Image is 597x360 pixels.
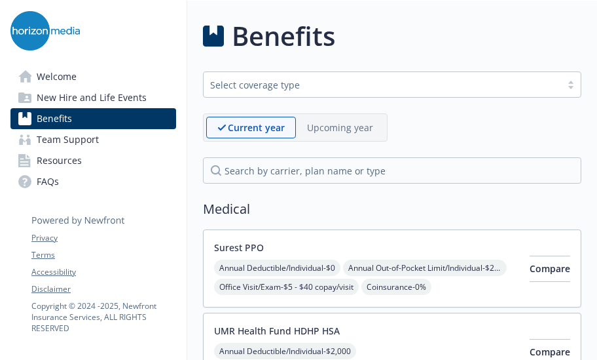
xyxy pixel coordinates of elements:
[210,78,554,92] div: Select coverage type
[228,121,285,134] p: Current year
[214,343,356,359] span: Annual Deductible/Individual - $2,000
[31,249,175,261] a: Terms
[361,279,431,295] span: Coinsurance - 0%
[10,108,176,129] a: Benefits
[530,256,570,282] button: Compare
[203,157,581,184] input: search by carrier, plan name or type
[214,241,264,254] button: Surest PPO
[10,150,176,171] a: Resources
[530,262,570,275] span: Compare
[37,108,72,129] span: Benefits
[10,66,176,87] a: Welcome
[530,346,570,358] span: Compare
[37,150,82,171] span: Resources
[10,171,176,192] a: FAQs
[10,87,176,108] a: New Hire and Life Events
[31,283,175,295] a: Disclaimer
[307,121,373,134] p: Upcoming year
[37,87,147,108] span: New Hire and Life Events
[31,232,175,244] a: Privacy
[31,266,175,278] a: Accessibility
[214,279,359,295] span: Office Visit/Exam - $5 - $40 copay/visit
[37,129,99,150] span: Team Support
[232,16,335,56] h1: Benefits
[31,300,175,334] p: Copyright © 2024 - 2025 , Newfront Insurance Services, ALL RIGHTS RESERVED
[37,66,77,87] span: Welcome
[343,260,507,276] span: Annual Out-of-Pocket Limit/Individual - $2,500
[214,324,340,338] button: UMR Health Fund HDHP HSA
[203,199,581,219] h2: Medical
[214,260,340,276] span: Annual Deductible/Individual - $0
[37,171,59,192] span: FAQs
[10,129,176,150] a: Team Support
